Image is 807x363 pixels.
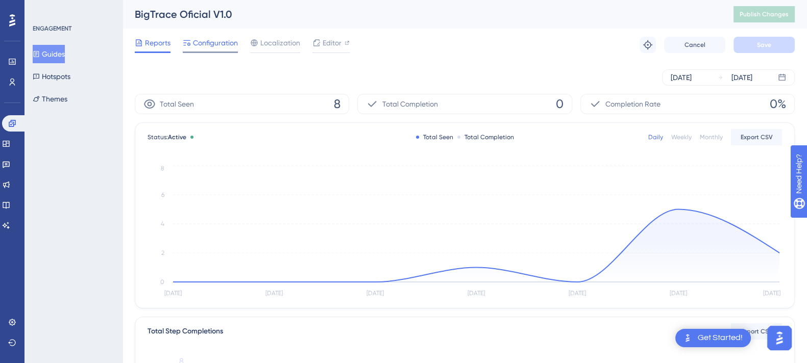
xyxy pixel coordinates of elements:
[733,6,795,22] button: Publish Changes
[684,41,705,49] span: Cancel
[763,290,780,297] tspan: [DATE]
[741,133,773,141] span: Export CSV
[334,96,340,112] span: 8
[671,71,692,84] div: [DATE]
[33,90,67,108] button: Themes
[265,290,283,297] tspan: [DATE]
[260,37,300,49] span: Localization
[382,98,438,110] span: Total Completion
[366,290,384,297] tspan: [DATE]
[731,71,752,84] div: [DATE]
[670,290,687,297] tspan: [DATE]
[698,332,743,344] div: Get Started!
[770,96,786,112] span: 0%
[731,323,782,340] button: Export CSV
[569,290,586,297] tspan: [DATE]
[33,45,65,63] button: Guides
[741,327,773,335] span: Export CSV
[681,332,694,344] img: launcher-image-alternative-text
[161,165,164,172] tspan: 8
[193,37,238,49] span: Configuration
[161,220,164,227] tspan: 4
[161,191,164,198] tspan: 6
[671,133,692,141] div: Weekly
[731,129,782,145] button: Export CSV
[664,37,725,53] button: Cancel
[148,133,186,141] span: Status:
[148,325,223,338] div: Total Step Completions
[24,3,64,15] span: Need Help?
[648,133,663,141] div: Daily
[135,7,708,21] div: BigTrace Oficial V1.0
[323,37,341,49] span: Editor
[161,249,164,256] tspan: 2
[160,278,164,286] tspan: 0
[733,37,795,53] button: Save
[605,98,661,110] span: Completion Rate
[764,323,795,353] iframe: UserGuiding AI Assistant Launcher
[468,290,485,297] tspan: [DATE]
[740,10,789,18] span: Publish Changes
[700,133,723,141] div: Monthly
[145,37,170,49] span: Reports
[160,98,194,110] span: Total Seen
[416,133,453,141] div: Total Seen
[33,67,70,86] button: Hotspots
[675,329,751,347] div: Open Get Started! checklist
[556,96,564,112] span: 0
[457,133,514,141] div: Total Completion
[168,134,186,141] span: Active
[33,24,71,33] div: ENGAGEMENT
[164,290,182,297] tspan: [DATE]
[757,41,771,49] span: Save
